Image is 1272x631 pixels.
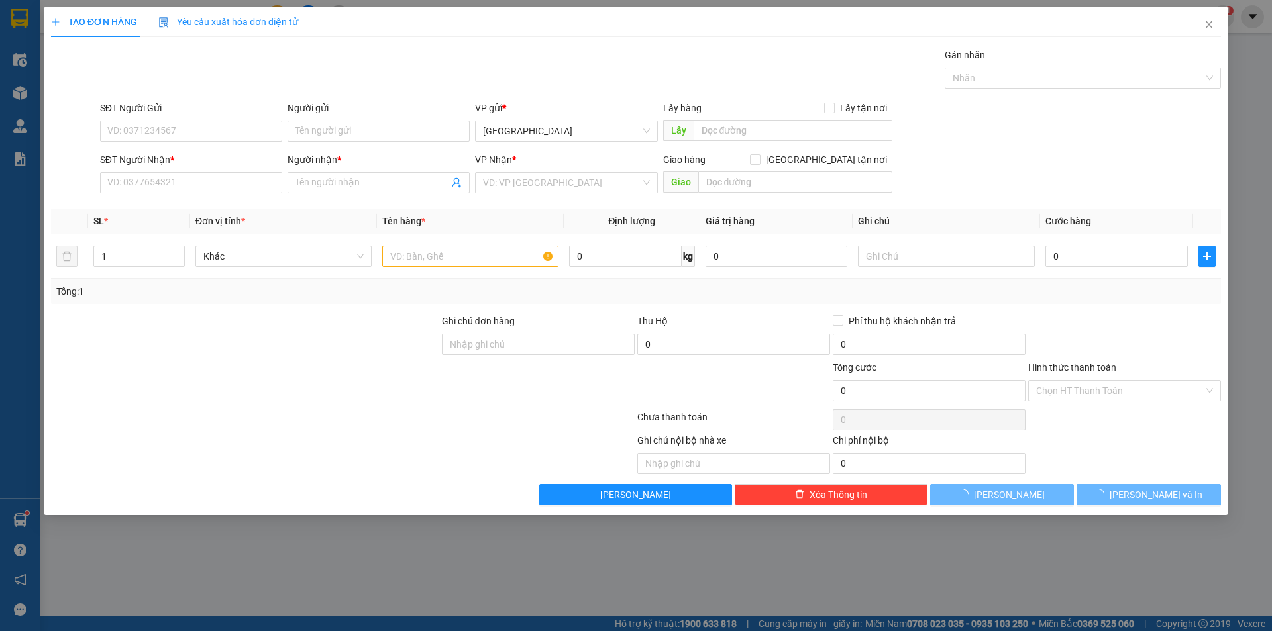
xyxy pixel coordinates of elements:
span: Thu Hộ [637,316,668,326]
div: Người nhận [288,152,470,167]
input: Ghi chú đơn hàng [442,334,635,355]
div: Chi phí nội bộ [833,433,1026,453]
img: icon [158,17,169,28]
span: Xóa Thông tin [810,487,867,502]
button: [PERSON_NAME] và In [1077,484,1221,505]
input: VD: Bàn, Ghế [382,246,558,267]
span: close [1204,19,1214,30]
input: Dọc đường [698,171,892,193]
div: VP gửi [476,101,658,115]
div: Tổng: 1 [56,284,491,299]
th: Ghi chú [853,209,1040,234]
span: SL [93,216,104,226]
input: Ghi Chú [859,246,1035,267]
span: Khác [203,246,364,266]
span: Tên hàng [382,216,425,226]
span: [PERSON_NAME] [975,487,1045,502]
span: [GEOGRAPHIC_DATA] tận nơi [761,152,892,167]
span: VP Nhận [476,154,513,165]
span: Cước hàng [1045,216,1091,226]
span: plus [51,17,60,26]
input: Dọc đường [694,120,892,141]
button: Close [1191,7,1228,44]
div: SĐT Người Gửi [100,101,282,115]
span: Phí thu hộ khách nhận trả [843,314,961,328]
span: Nha Trang [484,121,650,141]
label: Gán nhãn [945,50,985,60]
input: 0 [706,246,848,267]
div: Người gửi [288,101,470,115]
button: [PERSON_NAME] [540,484,733,505]
button: deleteXóa Thông tin [735,484,928,505]
span: loading [960,489,975,499]
span: [PERSON_NAME] [601,487,672,502]
span: TẠO ĐƠN HÀNG [51,17,137,27]
span: Định lượng [609,216,656,226]
input: Nhập ghi chú [637,453,830,474]
span: Tổng cước [833,362,876,373]
label: Hình thức thanh toán [1028,362,1116,373]
span: Giao [663,171,698,193]
span: kg [682,246,695,267]
div: Ghi chú nội bộ nhà xe [637,433,830,453]
div: SĐT Người Nhận [100,152,282,167]
button: plus [1198,246,1216,267]
span: Giao hàng [663,154,706,165]
span: Giá trị hàng [706,216,755,226]
span: Lấy tận nơi [835,101,892,115]
div: Chưa thanh toán [636,410,831,433]
span: plus [1199,251,1215,262]
span: Đơn vị tính [195,216,245,226]
span: loading [1095,489,1110,499]
span: Lấy hàng [663,103,702,113]
label: Ghi chú đơn hàng [442,316,515,326]
button: [PERSON_NAME] [930,484,1074,505]
span: delete [795,489,804,500]
span: Yêu cầu xuất hóa đơn điện tử [158,17,298,27]
button: delete [56,246,78,267]
span: user-add [452,177,462,188]
span: [PERSON_NAME] và In [1110,487,1202,502]
span: Lấy [663,120,694,141]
